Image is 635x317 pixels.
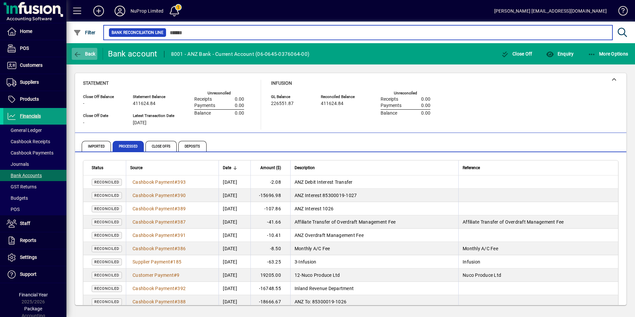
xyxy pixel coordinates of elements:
[130,218,188,226] a: Cashbook Payment#387
[421,97,430,102] span: 0.00
[235,97,244,102] span: 0.00
[3,192,66,204] a: Budgets
[613,1,627,23] a: Knowledge Base
[19,292,48,297] span: Financial Year
[174,246,177,251] span: #
[250,202,290,215] td: -107.86
[174,206,177,211] span: #
[295,259,297,264] span: 3
[177,299,186,304] span: 388
[250,255,290,268] td: -63.25
[177,219,186,225] span: 387
[130,258,184,265] a: Supplier Payment#185
[499,48,534,60] button: Close Off
[3,91,66,108] a: Products
[463,259,480,264] span: Infusion
[295,219,396,225] span: Affiliate Transfer of Overdraft Management Fee
[7,150,53,156] span: Cashbook Payments
[73,51,96,56] span: Back
[3,40,66,57] a: POS
[3,215,66,232] a: Staff
[20,96,39,102] span: Products
[94,207,119,211] span: Reconciled
[133,272,174,278] span: Customer Payment
[177,246,186,251] span: 386
[94,180,119,184] span: Reconciled
[463,164,610,171] div: Reference
[174,219,177,225] span: #
[24,306,42,311] span: Package
[130,205,188,212] a: Cashbook Payment#389
[194,111,211,116] span: Balance
[133,219,174,225] span: Cashbook Payment
[133,95,174,99] span: Statement Balance
[7,161,29,167] span: Journals
[174,299,177,304] span: #
[250,189,290,202] td: -15696.98
[235,103,244,108] span: 0.00
[295,246,330,251] span: Monthly A/C Fee
[300,272,301,278] span: -
[255,164,287,171] div: Amount ($)
[3,147,66,158] a: Cashbook Payments
[381,97,398,102] span: Receipts
[20,221,30,226] span: Staff
[7,195,28,201] span: Budgets
[463,246,498,251] span: Monthly A/C Fee
[133,206,174,211] span: Cashbook Payment
[133,179,174,185] span: Cashbook Payment
[174,286,177,291] span: #
[130,232,188,239] a: Cashbook Payment#391
[3,232,66,249] a: Reports
[219,255,250,268] td: [DATE]
[133,246,174,251] span: Cashbook Payment
[94,247,119,251] span: Reconciled
[133,299,174,304] span: Cashbook Payment
[94,286,119,291] span: Reconciled
[83,95,123,99] span: Close Off Balance
[250,295,290,308] td: -18666.67
[463,272,501,278] span: Nuco Produce Ltd
[94,300,119,304] span: Reconciled
[494,6,607,16] div: [PERSON_NAME] [EMAIL_ADDRESS][DOMAIN_NAME]
[3,158,66,170] a: Journals
[3,74,66,91] a: Suppliers
[250,242,290,255] td: -8.50
[20,29,32,34] span: Home
[260,164,281,171] span: Amount ($)
[133,120,146,126] span: [DATE]
[94,260,119,264] span: Reconciled
[83,101,84,106] span: -
[219,295,250,308] td: [DATE]
[72,27,97,39] button: Filter
[7,139,50,144] span: Cashbook Receipts
[177,206,186,211] span: 389
[7,173,42,178] span: Bank Accounts
[381,111,397,116] span: Balance
[7,128,42,133] span: General Ledger
[145,141,177,152] span: Close Offs
[219,189,250,202] td: [DATE]
[130,285,188,292] a: Cashbook Payment#392
[219,282,250,295] td: [DATE]
[3,125,66,136] a: General Ledger
[295,299,346,304] span: ANZ To: 85300019-1026
[394,91,417,95] label: Unreconciled
[177,286,186,291] span: 392
[271,101,294,106] span: 226551.87
[170,259,173,264] span: #
[223,164,231,171] span: Date
[421,111,430,116] span: 0.00
[3,181,66,192] a: GST Returns
[219,175,250,189] td: [DATE]
[250,175,290,189] td: -2.08
[20,255,37,260] span: Settings
[92,164,103,171] span: Status
[544,48,575,60] button: Enquiry
[271,95,311,99] span: GL Balance
[133,114,174,118] span: Latest Transaction Date
[3,170,66,181] a: Bank Accounts
[133,233,174,238] span: Cashbook Payment
[546,51,574,56] span: Enquiry
[501,51,532,56] span: Close Off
